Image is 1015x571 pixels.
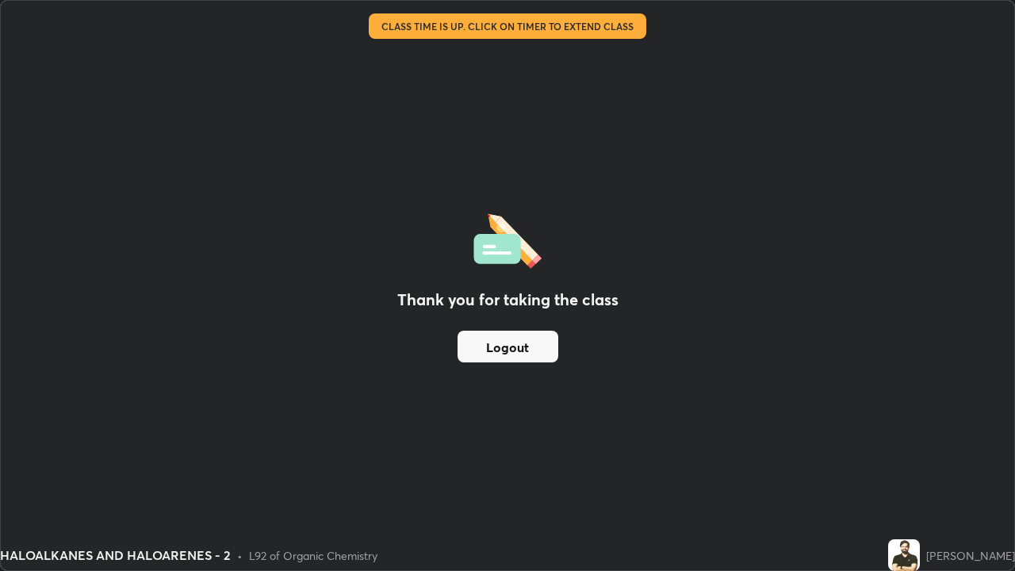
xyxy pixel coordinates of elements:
[237,547,243,564] div: •
[458,331,558,362] button: Logout
[397,288,619,312] h2: Thank you for taking the class
[473,209,542,269] img: offlineFeedback.1438e8b3.svg
[249,547,377,564] div: L92 of Organic Chemistry
[926,547,1015,564] div: [PERSON_NAME]
[888,539,920,571] img: 8a736da7029a46d5a3d3110f4503149f.jpg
